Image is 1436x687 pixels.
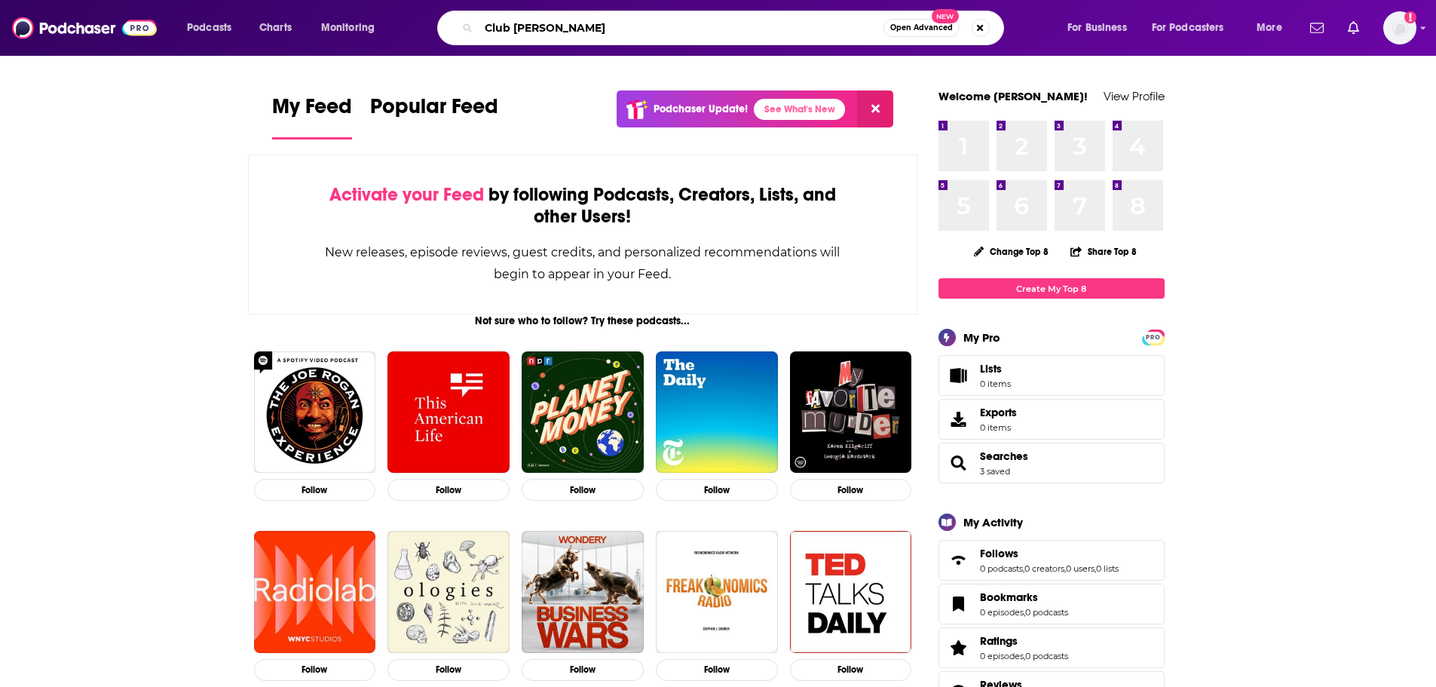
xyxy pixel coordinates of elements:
[890,24,953,32] span: Open Advanced
[656,531,778,653] img: Freakonomics Radio
[254,659,376,681] button: Follow
[187,17,231,38] span: Podcasts
[370,94,498,140] a: Popular Feed
[938,627,1165,668] span: Ratings
[654,103,748,115] p: Podchaser Update!
[522,479,644,501] button: Follow
[1070,237,1137,266] button: Share Top 8
[944,452,974,474] a: Searches
[938,443,1165,483] span: Searches
[324,241,842,285] div: New releases, episode reviews, guest credits, and personalized recommendations will begin to appe...
[790,531,912,653] img: TED Talks Daily
[944,593,974,615] a: Bookmarks
[522,659,644,681] button: Follow
[790,351,912,474] img: My Favorite Murder with Karen Kilgariff and Georgia Hardstark
[387,479,510,501] button: Follow
[938,540,1165,581] span: Follows
[1023,563,1024,574] span: ,
[176,16,251,40] button: open menu
[254,351,376,474] img: The Joe Rogan Experience
[980,406,1017,419] span: Exports
[963,515,1023,529] div: My Activity
[980,547,1119,560] a: Follows
[370,94,498,128] span: Popular Feed
[938,584,1165,624] span: Bookmarks
[1024,607,1025,618] span: ,
[1142,16,1246,40] button: open menu
[980,590,1068,604] a: Bookmarks
[1024,563,1064,574] a: 0 creators
[522,531,644,653] a: Business Wars
[272,94,352,128] span: My Feed
[387,351,510,474] img: This American Life
[944,637,974,658] a: Ratings
[1144,332,1162,343] span: PRO
[980,634,1068,648] a: Ratings
[980,607,1024,618] a: 0 episodes
[1304,15,1330,41] a: Show notifications dropdown
[790,479,912,501] button: Follow
[980,379,1011,389] span: 0 items
[980,590,1038,604] span: Bookmarks
[1066,563,1095,574] a: 0 users
[1342,15,1365,41] a: Show notifications dropdown
[754,99,845,120] a: See What's New
[1144,331,1162,342] a: PRO
[1104,89,1165,103] a: View Profile
[938,278,1165,299] a: Create My Top 8
[387,531,510,653] img: Ologies with Alie Ward
[963,330,1000,345] div: My Pro
[1064,563,1066,574] span: ,
[944,409,974,430] span: Exports
[938,89,1088,103] a: Welcome [PERSON_NAME]!
[944,550,974,571] a: Follows
[980,651,1024,661] a: 0 episodes
[980,449,1028,463] a: Searches
[321,17,375,38] span: Monitoring
[980,422,1017,433] span: 0 items
[980,634,1018,648] span: Ratings
[522,351,644,474] img: Planet Money
[259,17,292,38] span: Charts
[387,659,510,681] button: Follow
[12,14,157,42] img: Podchaser - Follow, Share and Rate Podcasts
[254,479,376,501] button: Follow
[932,9,959,23] span: New
[452,11,1018,45] div: Search podcasts, credits, & more...
[1096,563,1119,574] a: 0 lists
[980,547,1018,560] span: Follows
[656,351,778,474] a: The Daily
[324,184,842,228] div: by following Podcasts, Creators, Lists, and other Users!
[311,16,394,40] button: open menu
[980,362,1011,376] span: Lists
[656,479,778,501] button: Follow
[1095,563,1096,574] span: ,
[980,362,1002,376] span: Lists
[1257,17,1282,38] span: More
[250,16,301,40] a: Charts
[1024,651,1025,661] span: ,
[883,19,960,37] button: Open AdvancedNew
[1246,16,1301,40] button: open menu
[248,314,918,327] div: Not sure who to follow? Try these podcasts...
[1057,16,1146,40] button: open menu
[1404,11,1416,23] svg: Add a profile image
[938,355,1165,396] a: Lists
[254,531,376,653] img: Radiolab
[938,399,1165,440] a: Exports
[1383,11,1416,44] img: User Profile
[656,659,778,681] button: Follow
[790,659,912,681] button: Follow
[944,365,974,386] span: Lists
[1025,651,1068,661] a: 0 podcasts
